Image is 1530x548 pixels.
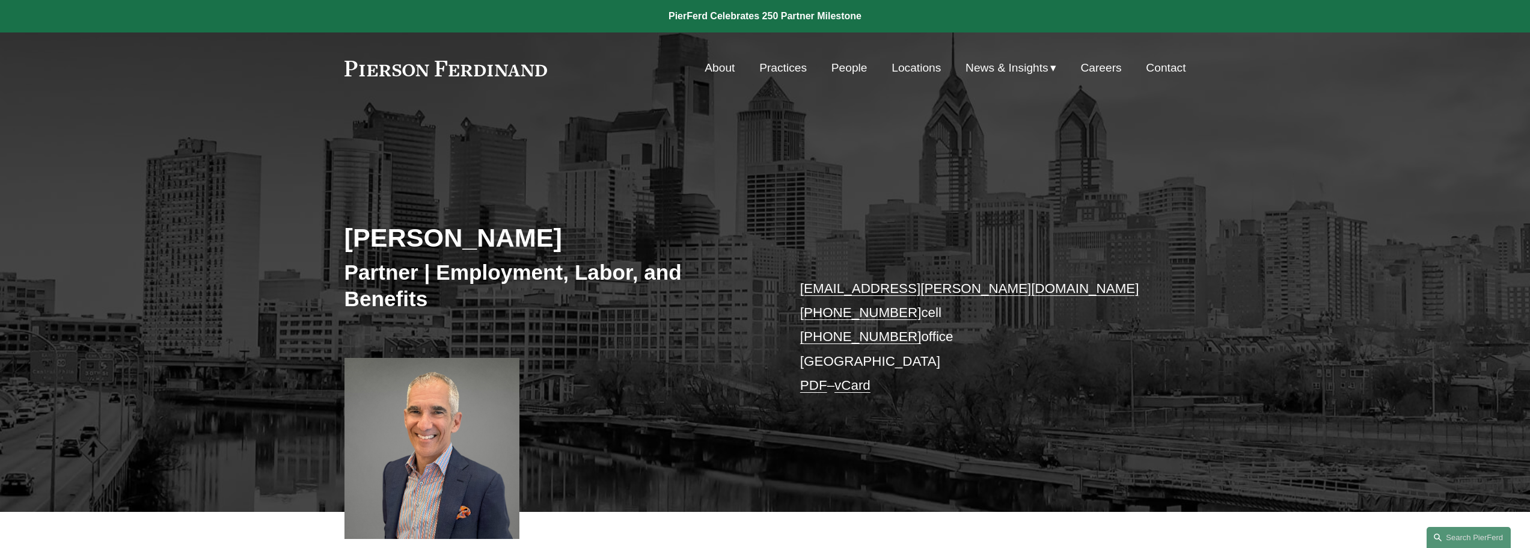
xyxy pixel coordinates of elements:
[759,57,807,79] a: Practices
[705,57,735,79] a: About
[800,281,1139,296] a: [EMAIL_ADDRESS][PERSON_NAME][DOMAIN_NAME]
[800,305,922,320] a: [PHONE_NUMBER]
[965,57,1056,79] a: folder dropdown
[800,329,922,344] a: [PHONE_NUMBER]
[892,57,941,79] a: Locations
[1427,527,1511,548] a: Search this site
[800,378,827,393] a: PDF
[965,58,1048,79] span: News & Insights
[831,57,868,79] a: People
[344,259,765,312] h3: Partner | Employment, Labor, and Benefits
[344,222,765,253] h2: [PERSON_NAME]
[800,277,1151,398] p: cell office [GEOGRAPHIC_DATA] –
[1146,57,1186,79] a: Contact
[1080,57,1121,79] a: Careers
[834,378,871,393] a: vCard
